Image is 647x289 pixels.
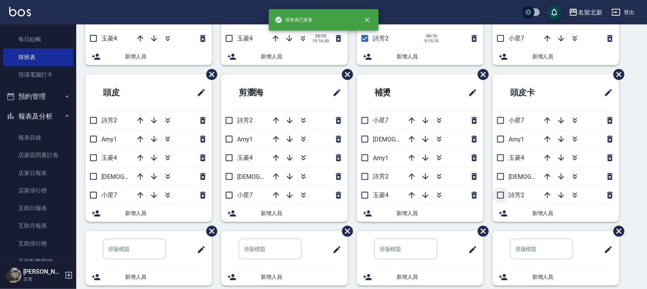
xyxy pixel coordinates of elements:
[9,7,31,16] img: Logo
[101,35,117,42] span: 玉菱4
[509,191,524,199] span: 詩芳2
[237,35,253,42] span: 玉菱4
[357,48,483,65] div: 新增人員
[3,106,73,126] button: 報表及分析
[328,241,342,259] span: 修改班表的標題
[125,273,206,281] span: 新增人員
[547,5,562,20] button: save
[423,39,440,43] span: 9:15:10
[373,173,389,180] span: 詩芳2
[373,136,439,143] span: [DEMOGRAPHIC_DATA]9
[493,205,619,222] div: 新增人員
[397,209,477,217] span: 新增人員
[261,273,342,281] span: 新增人員
[363,79,433,106] h2: 補燙
[101,117,117,124] span: 詩芳2
[532,209,613,217] span: 新增人員
[85,48,212,65] div: 新增人員
[599,241,613,259] span: 修改班表的標題
[472,220,490,242] span: 刪除班表
[101,154,117,161] span: 玉菱4
[328,83,342,102] span: 修改班表的標題
[237,173,303,180] span: [DEMOGRAPHIC_DATA]9
[493,48,619,65] div: 新增人員
[578,8,602,17] div: 名留北新
[101,191,117,199] span: 小星7
[373,191,389,199] span: 玉菱4
[101,173,168,180] span: [DEMOGRAPHIC_DATA]9
[3,182,73,199] a: 店家排行榜
[227,79,302,106] h2: 剪瀏海
[261,53,342,61] span: 新增人員
[608,220,626,242] span: 刪除班表
[221,268,348,286] div: 新增人員
[608,63,626,86] span: 刪除班表
[201,220,218,242] span: 刪除班表
[373,154,389,162] span: Amy1
[3,129,73,146] a: 報表目錄
[261,209,342,217] span: 新增人員
[3,31,73,48] a: 每日結帳
[125,209,206,217] span: 新增人員
[239,239,302,259] input: 排版標題
[3,48,73,66] a: 排班表
[499,79,573,106] h2: 頭皮卡
[3,217,73,234] a: 互助月報表
[3,87,73,106] button: 預約管理
[464,241,477,259] span: 修改班表的標題
[532,53,613,61] span: 新增人員
[6,268,21,283] img: Person
[192,241,206,259] span: 修改班表的標題
[336,63,354,86] span: 刪除班表
[509,136,524,143] span: Amy1
[3,252,73,270] a: 互助點數明細
[23,268,62,276] h5: [PERSON_NAME]
[237,117,253,124] span: 詩芳2
[237,154,253,161] span: 玉菱4
[23,276,62,283] p: 主管
[509,117,524,124] span: 小星7
[357,268,483,286] div: 新增人員
[237,191,253,199] span: 小星7
[3,66,73,83] a: 現場電腦打卡
[275,16,313,24] span: 排班表已更新
[312,39,329,43] span: 19:16:50
[509,154,524,161] span: 玉菱4
[125,53,206,61] span: 新增人員
[373,117,389,124] span: 小星7
[3,199,73,217] a: 互助日報表
[201,63,218,86] span: 刪除班表
[221,205,348,222] div: 新增人員
[510,239,573,259] input: 排版標題
[423,34,440,39] span: 08/10
[221,48,348,65] div: 新增人員
[336,220,354,242] span: 刪除班表
[85,268,212,286] div: 新增人員
[92,79,162,106] h2: 頭皮
[374,239,437,259] input: 排版標題
[3,235,73,252] a: 互助排行榜
[472,63,490,86] span: 刪除班表
[464,83,477,102] span: 修改班表的標題
[103,239,166,259] input: 排版標題
[608,5,638,19] button: 登出
[599,83,613,102] span: 修改班表的標題
[509,173,575,180] span: [DEMOGRAPHIC_DATA]9
[373,35,389,42] span: 詩芳2
[312,34,329,39] span: 08/05
[509,35,524,42] span: 小星7
[493,268,619,286] div: 新增人員
[3,146,73,164] a: 店家區間累計表
[357,205,483,222] div: 新增人員
[397,53,477,61] span: 新增人員
[3,164,73,182] a: 店家日報表
[532,273,613,281] span: 新增人員
[85,205,212,222] div: 新增人員
[192,83,206,102] span: 修改班表的標題
[566,5,605,20] button: 名留北新
[101,136,117,143] span: Amy1
[397,273,477,281] span: 新增人員
[359,11,376,28] button: close
[237,136,253,143] span: Amy1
